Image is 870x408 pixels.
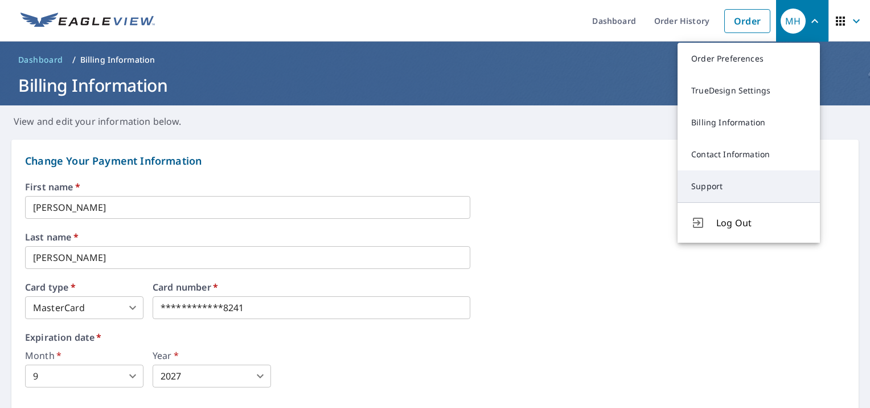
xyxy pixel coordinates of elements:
[678,170,820,202] a: Support
[72,53,76,67] li: /
[678,107,820,138] a: Billing Information
[25,232,845,242] label: Last name
[716,216,806,230] span: Log Out
[781,9,806,34] div: MH
[724,9,770,33] a: Order
[14,51,68,69] a: Dashboard
[25,351,143,360] label: Month
[153,283,470,292] label: Card number
[25,153,845,169] p: Change Your Payment Information
[25,365,143,387] div: 9
[14,74,856,97] h1: Billing Information
[25,182,845,191] label: First name
[153,365,271,387] div: 2027
[678,138,820,170] a: Contact Information
[14,51,856,69] nav: breadcrumb
[153,351,271,360] label: Year
[25,296,143,319] div: MasterCard
[678,75,820,107] a: TrueDesign Settings
[18,54,63,66] span: Dashboard
[678,43,820,75] a: Order Preferences
[25,333,845,342] label: Expiration date
[678,202,820,243] button: Log Out
[25,283,143,292] label: Card type
[80,54,155,66] p: Billing Information
[20,13,155,30] img: EV Logo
